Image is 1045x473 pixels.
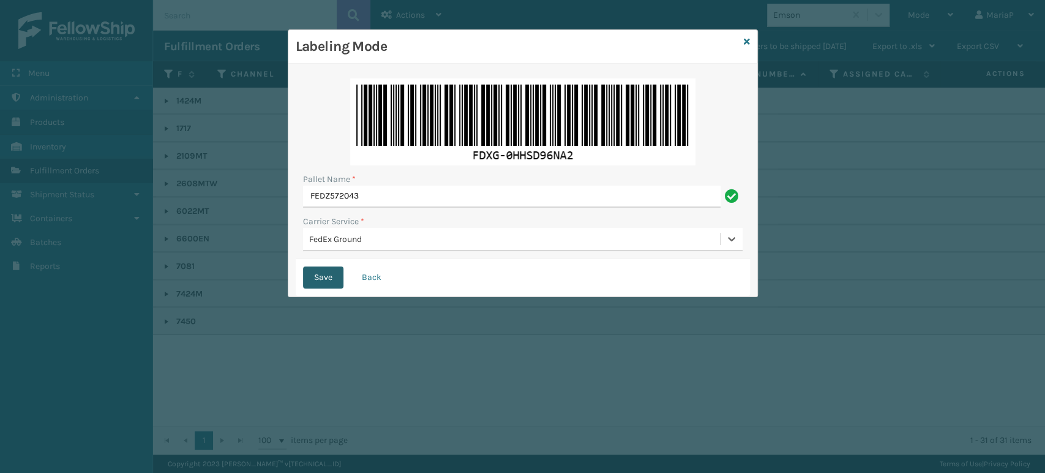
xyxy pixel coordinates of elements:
[296,37,739,56] h3: Labeling Mode
[350,78,695,165] img: 7Ld02IAAAAGSURBVAMA8+UBajnkeWsAAAAASUVORK5CYII=
[303,215,364,228] label: Carrier Service
[303,267,343,289] button: Save
[351,267,392,289] button: Back
[309,233,721,246] div: FedEx Ground
[303,173,356,186] label: Pallet Name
